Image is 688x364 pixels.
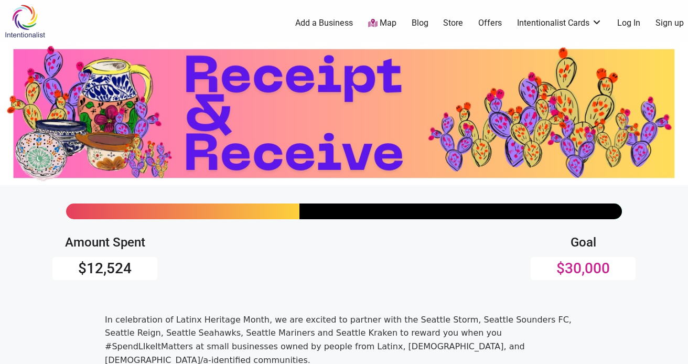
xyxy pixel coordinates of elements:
a: Add a Business [295,17,353,29]
h4: Goal [531,235,636,250]
a: Intentionalist Cards [517,17,602,29]
h4: Amount Spent [52,235,157,250]
a: Map [368,17,396,29]
a: Sign up [655,17,684,29]
a: Store [443,17,463,29]
a: Offers [478,17,502,29]
h3: $30,000 [531,260,636,277]
a: Blog [412,17,428,29]
a: Log In [617,17,640,29]
h3: $12,524 [52,260,157,277]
